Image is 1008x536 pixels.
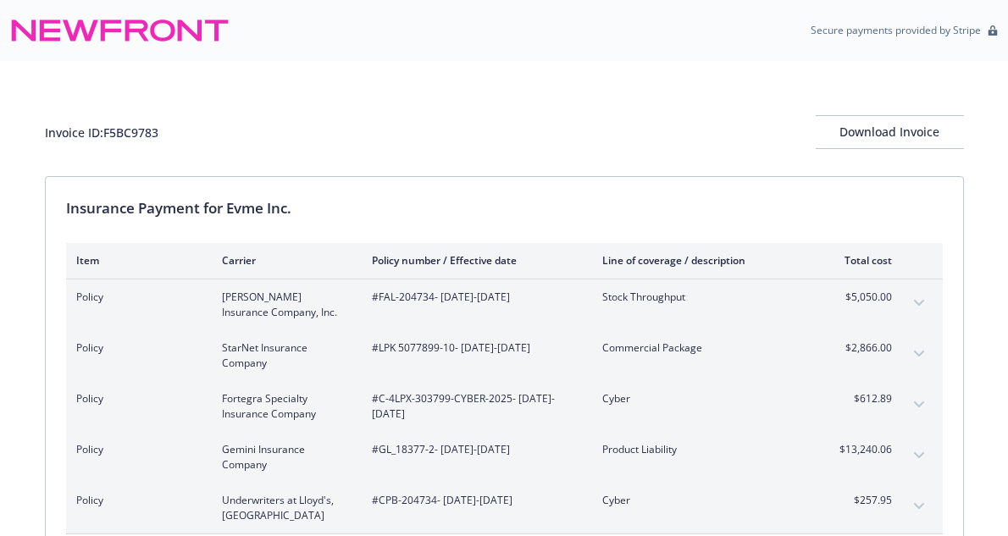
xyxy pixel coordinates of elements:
div: PolicyFortegra Specialty Insurance Company#C-4LPX-303799-CYBER-2025- [DATE]-[DATE]Cyber$612.89exp... [66,381,943,432]
span: #CPB-204734 - [DATE]-[DATE] [372,493,575,508]
span: $612.89 [828,391,892,406]
button: Download Invoice [816,115,964,149]
span: Stock Throughput [602,290,801,305]
span: #GL_18377-2 - [DATE]-[DATE] [372,442,575,457]
div: Invoice ID: F5BC9783 [45,124,158,141]
p: Secure payments provided by Stripe [811,23,981,37]
div: Insurance Payment for Evme Inc. [66,197,943,219]
span: [PERSON_NAME] Insurance Company, Inc. [222,290,345,320]
span: $13,240.06 [828,442,892,457]
span: Policy [76,391,195,406]
span: Policy [76,493,195,508]
span: Commercial Package [602,340,801,356]
button: expand content [906,340,933,367]
div: Line of coverage / description [602,253,801,268]
div: PolicyStarNet Insurance Company#LPK 5077899-10- [DATE]-[DATE]Commercial Package$2,866.00expand co... [66,330,943,381]
span: Cyber [602,391,801,406]
span: Gemini Insurance Company [222,442,345,472]
button: expand content [906,290,933,317]
button: expand content [906,442,933,469]
span: #LPK 5077899-10 - [DATE]-[DATE] [372,340,575,356]
span: $5,050.00 [828,290,892,305]
span: #FAL-204734 - [DATE]-[DATE] [372,290,575,305]
div: Download Invoice [816,116,964,148]
span: Fortegra Specialty Insurance Company [222,391,345,422]
span: StarNet Insurance Company [222,340,345,371]
span: Product Liability [602,442,801,457]
div: Policy number / Effective date [372,253,575,268]
span: Policy [76,290,195,305]
div: Total cost [828,253,892,268]
span: Policy [76,442,195,457]
span: Cyber [602,493,801,508]
div: PolicyUnderwriters at Lloyd's, [GEOGRAPHIC_DATA]#CPB-204734- [DATE]-[DATE]Cyber$257.95expand content [66,483,943,533]
span: #C-4LPX-303799-CYBER-2025 - [DATE]-[DATE] [372,391,575,422]
button: expand content [906,391,933,418]
span: $2,866.00 [828,340,892,356]
span: Underwriters at Lloyd's, [GEOGRAPHIC_DATA] [222,493,345,523]
div: Policy[PERSON_NAME] Insurance Company, Inc.#FAL-204734- [DATE]-[DATE]Stock Throughput$5,050.00exp... [66,279,943,330]
div: PolicyGemini Insurance Company#GL_18377-2- [DATE]-[DATE]Product Liability$13,240.06expand content [66,432,943,483]
div: Item [76,253,195,268]
span: $257.95 [828,493,892,508]
div: Carrier [222,253,345,268]
span: Policy [76,340,195,356]
button: expand content [906,493,933,520]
